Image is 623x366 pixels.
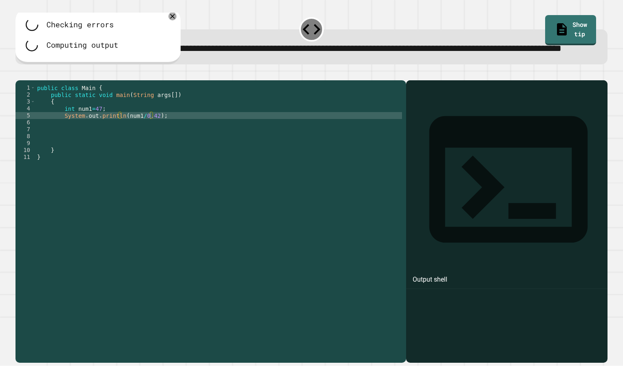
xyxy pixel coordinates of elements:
div: 5 [15,112,35,119]
div: 3 [15,98,35,105]
div: 1 [15,84,35,91]
div: 4 [15,105,35,112]
span: Toggle code folding, rows 3 through 10 [31,98,35,105]
div: 6 [15,119,35,126]
span: Toggle code folding, rows 1 through 11 [31,84,35,91]
div: 2 [15,91,35,98]
div: 11 [15,154,35,161]
div: Checking errors [46,19,114,31]
a: Show tip [545,15,596,45]
div: 10 [15,147,35,154]
div: 7 [15,126,35,133]
div: 8 [15,133,35,140]
div: 9 [15,140,35,147]
div: Computing output [46,40,118,51]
